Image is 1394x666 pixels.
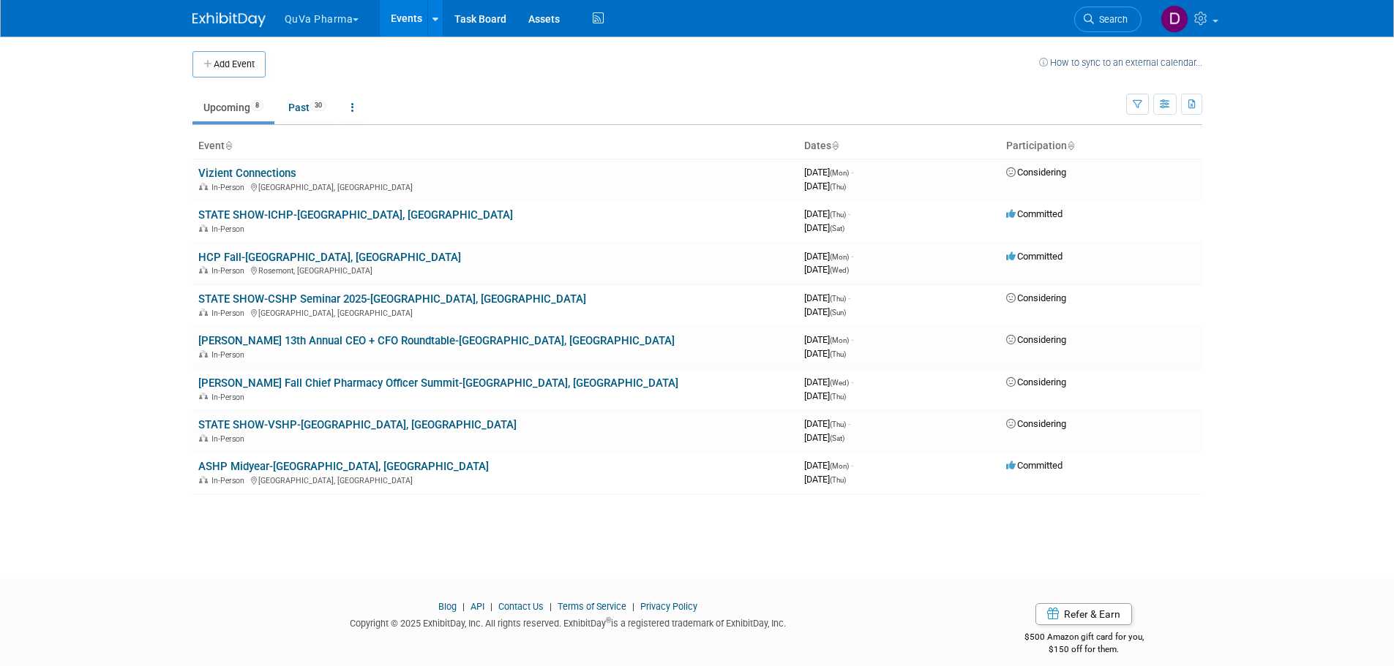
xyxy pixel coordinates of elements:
[830,253,849,261] span: (Mon)
[848,292,850,303] span: -
[798,134,1000,159] th: Dates
[804,306,846,317] span: [DATE]
[851,167,853,178] span: -
[830,211,846,219] span: (Thu)
[199,183,208,190] img: In-Person Event
[640,601,697,612] a: Privacy Policy
[310,100,326,111] span: 30
[1035,603,1132,625] a: Refer & Earn
[804,432,844,443] span: [DATE]
[192,94,274,121] a: Upcoming8
[804,474,846,485] span: [DATE]
[1006,418,1066,429] span: Considering
[830,434,844,442] span: (Sat)
[199,266,208,273] img: In-Person Event
[1000,134,1202,159] th: Participation
[1006,167,1066,178] span: Considering
[192,51,266,77] button: Add Event
[848,418,850,429] span: -
[851,334,853,345] span: -
[192,134,798,159] th: Event
[211,266,249,276] span: In-Person
[277,94,337,121] a: Past30
[198,418,517,431] a: STATE SHOW-VSHP-[GEOGRAPHIC_DATA], [GEOGRAPHIC_DATA]
[851,376,853,387] span: -
[830,336,849,344] span: (Mon)
[1094,14,1128,25] span: Search
[211,476,249,485] span: In-Person
[830,393,846,401] span: (Thu)
[851,460,853,471] span: -
[830,420,846,428] span: (Thu)
[199,434,208,442] img: In-Person Event
[804,292,850,303] span: [DATE]
[198,208,513,222] a: STATE SHOW-ICHP-[GEOGRAPHIC_DATA], [GEOGRAPHIC_DATA]
[804,334,853,345] span: [DATE]
[1006,460,1063,471] span: Committed
[848,208,850,219] span: -
[211,350,249,360] span: In-Person
[198,306,792,318] div: [GEOGRAPHIC_DATA], [GEOGRAPHIC_DATA]
[199,309,208,316] img: In-Person Event
[830,169,849,177] span: (Mon)
[192,613,945,630] div: Copyright © 2025 ExhibitDay, Inc. All rights reserved. ExhibitDay is a registered trademark of Ex...
[198,334,675,347] a: [PERSON_NAME] 13th Annual CEO + CFO Roundtable-[GEOGRAPHIC_DATA], [GEOGRAPHIC_DATA]
[225,140,232,151] a: Sort by Event Name
[830,224,844,232] span: (Sat)
[211,434,249,444] span: In-Person
[830,266,849,274] span: (Wed)
[199,350,208,357] img: In-Person Event
[558,601,626,612] a: Terms of Service
[804,208,850,219] span: [DATE]
[251,100,263,111] span: 8
[198,292,586,306] a: STATE SHOW-CSHP Seminar 2025-[GEOGRAPHIC_DATA], [GEOGRAPHIC_DATA]
[1006,334,1066,345] span: Considering
[804,460,853,471] span: [DATE]
[198,251,461,264] a: HCP Fall-[GEOGRAPHIC_DATA], [GEOGRAPHIC_DATA]
[830,476,846,484] span: (Thu)
[198,167,296,180] a: Vizient Connections
[199,393,208,400] img: In-Person Event
[804,167,853,178] span: [DATE]
[211,393,249,402] span: In-Person
[1067,140,1074,151] a: Sort by Participation Type
[804,348,846,359] span: [DATE]
[830,309,846,317] span: (Sun)
[804,222,844,233] span: [DATE]
[198,376,678,390] a: [PERSON_NAME] Fall Chief Pharmacy Officer Summit-[GEOGRAPHIC_DATA], [GEOGRAPHIC_DATA]
[1074,7,1142,32] a: Search
[830,379,849,387] span: (Wed)
[804,181,846,192] span: [DATE]
[199,476,208,483] img: In-Person Event
[830,295,846,303] span: (Thu)
[804,390,846,401] span: [DATE]
[459,601,468,612] span: |
[1006,251,1063,262] span: Committed
[804,264,849,275] span: [DATE]
[198,460,489,473] a: ASHP Midyear-[GEOGRAPHIC_DATA], [GEOGRAPHIC_DATA]
[1039,57,1202,68] a: How to sync to an external calendar...
[966,621,1202,655] div: $500 Amazon gift card for you,
[966,643,1202,656] div: $150 off for them.
[211,309,249,318] span: In-Person
[211,224,249,234] span: In-Person
[830,350,846,358] span: (Thu)
[1006,208,1063,219] span: Committed
[546,601,555,612] span: |
[198,181,792,192] div: [GEOGRAPHIC_DATA], [GEOGRAPHIC_DATA]
[192,12,266,27] img: ExhibitDay
[831,140,839,151] a: Sort by Start Date
[830,183,846,191] span: (Thu)
[199,224,208,232] img: In-Person Event
[198,264,792,276] div: Rosemont, [GEOGRAPHIC_DATA]
[211,183,249,192] span: In-Person
[1006,292,1066,303] span: Considering
[629,601,638,612] span: |
[830,462,849,470] span: (Mon)
[471,601,484,612] a: API
[498,601,544,612] a: Contact Us
[1161,5,1188,33] img: Danielle Mitchell
[851,251,853,262] span: -
[1006,376,1066,387] span: Considering
[198,474,792,485] div: [GEOGRAPHIC_DATA], [GEOGRAPHIC_DATA]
